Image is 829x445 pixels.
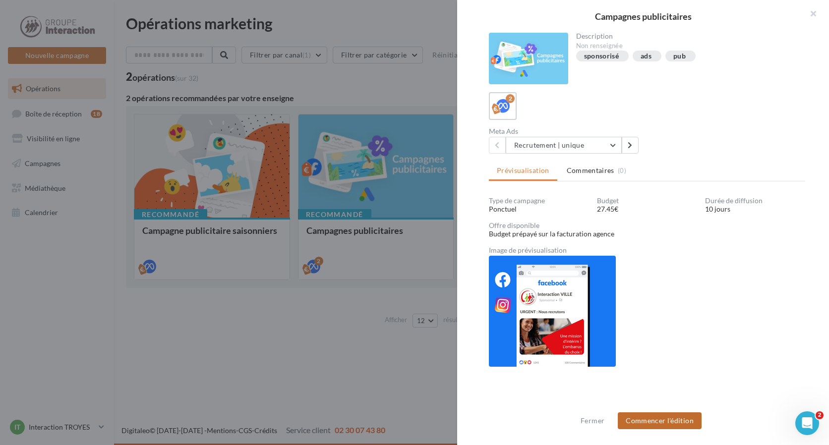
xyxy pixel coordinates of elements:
div: 27.45€ [597,204,697,214]
span: (0) [618,167,626,174]
button: Fermer [577,415,608,427]
div: 10 jours [705,204,805,214]
div: Campagnes publicitaires [473,12,813,21]
iframe: Intercom live chat [795,411,819,435]
div: Type de campagne [489,197,589,204]
div: Budget prépayé sur la facturation agence [489,229,805,239]
div: Ponctuel [489,204,589,214]
div: sponsorisé [584,53,619,60]
button: Recrutement | unique [506,137,622,154]
button: Commencer l'édition [618,412,702,429]
div: Description [576,33,798,40]
div: ads [641,53,651,60]
div: pub [673,53,686,60]
div: Offre disponible [489,222,805,229]
div: Durée de diffusion [705,197,805,204]
img: 008b87f00d921ddecfa28f1c35eec23d.png [489,256,616,367]
span: 2 [816,411,824,419]
span: Commentaires [567,166,614,175]
div: Non renseignée [576,42,798,51]
div: 2 [506,94,515,103]
div: Budget [597,197,697,204]
div: Meta Ads [489,128,643,135]
div: Image de prévisualisation [489,247,805,254]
